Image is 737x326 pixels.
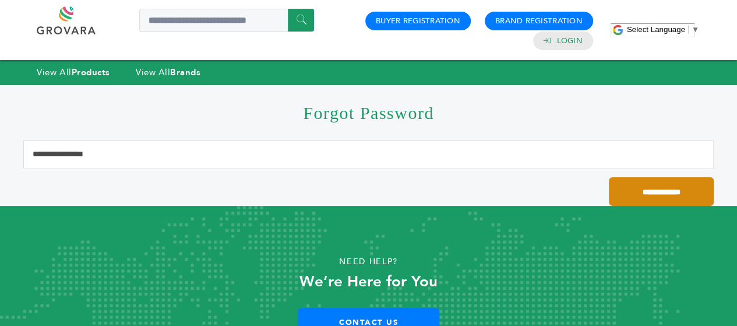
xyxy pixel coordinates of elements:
span: ​ [688,25,689,34]
input: Search a product or brand... [139,9,314,32]
input: Email Address [23,140,714,169]
a: Buyer Registration [376,16,460,26]
strong: Brands [170,66,200,78]
strong: Products [72,66,110,78]
a: Brand Registration [495,16,583,26]
span: ▼ [692,25,699,34]
p: Need Help? [37,253,700,271]
a: Login [556,36,582,46]
h1: Forgot Password [23,85,714,140]
span: Select Language [627,25,685,34]
a: View AllBrands [136,66,201,78]
strong: We’re Here for You [299,271,438,292]
a: Select Language​ [627,25,699,34]
a: View AllProducts [37,66,110,78]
